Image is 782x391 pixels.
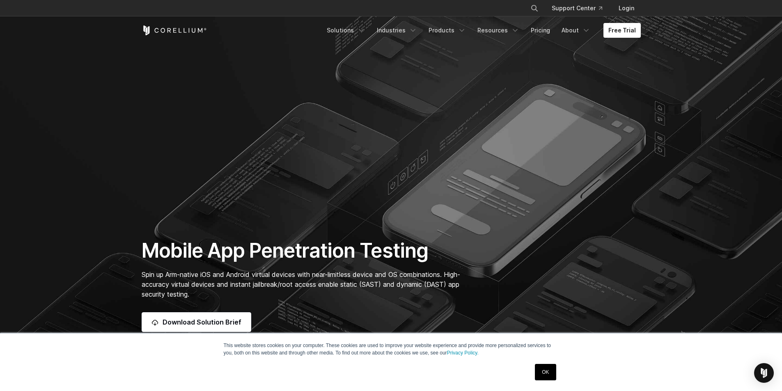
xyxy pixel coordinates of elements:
[322,23,641,38] div: Navigation Menu
[142,238,469,263] h1: Mobile App Penetration Testing
[142,25,207,35] a: Corellium Home
[424,23,471,38] a: Products
[526,23,555,38] a: Pricing
[322,23,370,38] a: Solutions
[545,1,609,16] a: Support Center
[142,270,460,298] span: Spin up Arm-native iOS and Android virtual devices with near-limitless device and OS combinations...
[527,1,542,16] button: Search
[754,363,774,383] div: Open Intercom Messenger
[472,23,524,38] a: Resources
[224,342,559,357] p: This website stores cookies on your computer. These cookies are used to improve your website expe...
[521,1,641,16] div: Navigation Menu
[557,23,595,38] a: About
[447,350,479,356] a: Privacy Policy.
[163,317,241,327] span: Download Solution Brief
[142,312,251,332] a: Download Solution Brief
[603,23,641,38] a: Free Trial
[535,364,556,380] a: OK
[372,23,422,38] a: Industries
[612,1,641,16] a: Login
